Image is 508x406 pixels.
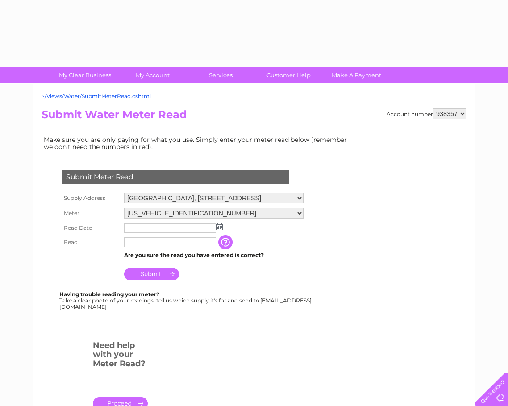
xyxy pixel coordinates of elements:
[42,134,354,153] td: Make sure you are only paying for what you use. Simply enter your meter read below (remember we d...
[42,108,466,125] h2: Submit Water Meter Read
[93,339,148,373] h3: Need help with your Meter Read?
[59,291,313,310] div: Take a clear photo of your readings, tell us which supply it's for and send to [EMAIL_ADDRESS][DO...
[59,191,122,206] th: Supply Address
[59,235,122,249] th: Read
[184,67,258,83] a: Services
[122,249,306,261] td: Are you sure the read you have entered is correct?
[216,223,223,230] img: ...
[218,235,234,249] input: Information
[116,67,190,83] a: My Account
[62,170,289,184] div: Submit Meter Read
[320,67,393,83] a: Make A Payment
[252,67,325,83] a: Customer Help
[124,268,179,280] input: Submit
[387,108,466,119] div: Account number
[59,291,159,298] b: Having trouble reading your meter?
[59,221,122,235] th: Read Date
[59,206,122,221] th: Meter
[48,67,122,83] a: My Clear Business
[42,93,151,99] a: ~/Views/Water/SubmitMeterRead.cshtml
